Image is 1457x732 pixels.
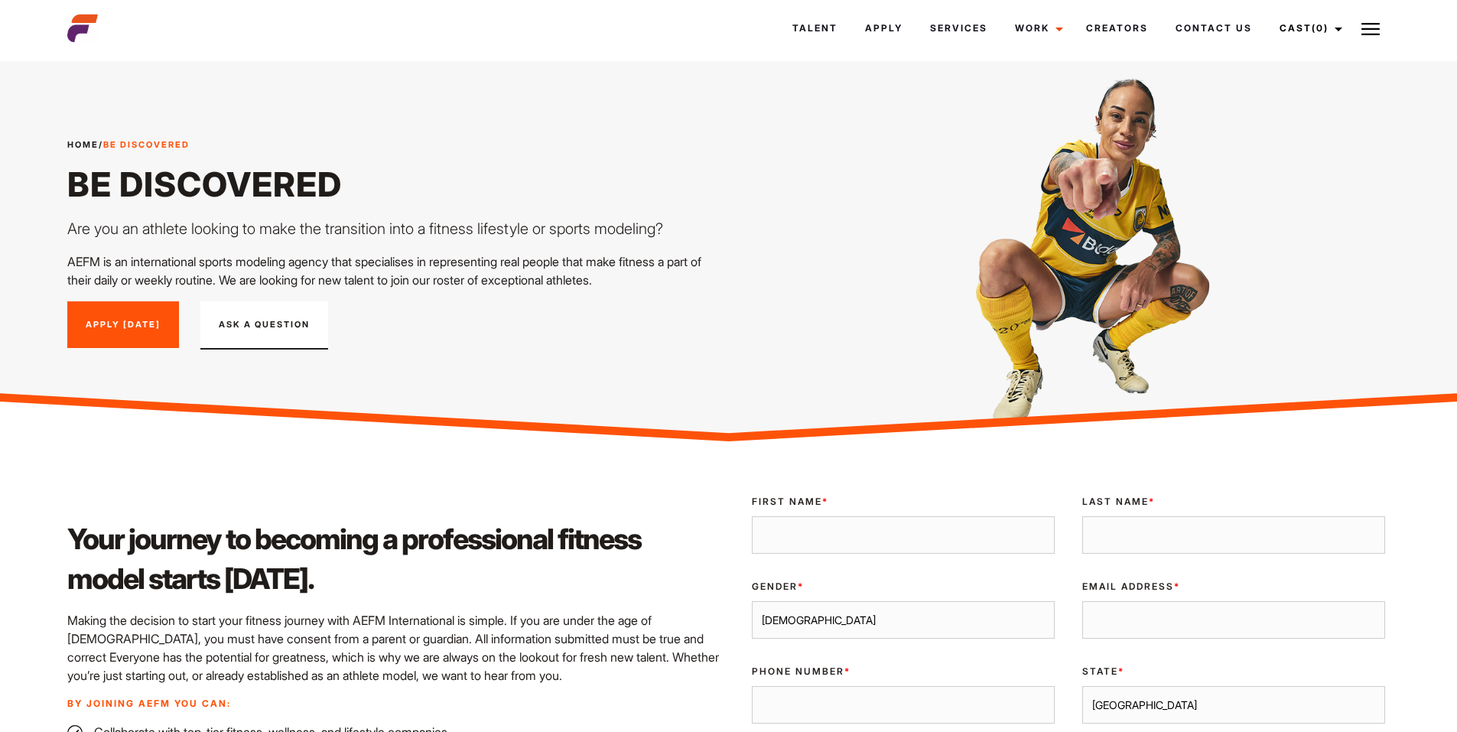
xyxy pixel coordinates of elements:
[1072,8,1162,49] a: Creators
[67,164,719,205] h1: Be Discovered
[67,13,98,44] img: cropped-aefm-brand-fav-22-square.png
[67,519,719,599] h2: Your journey to becoming a professional fitness model starts [DATE].
[1361,20,1380,38] img: Burger icon
[103,139,190,150] strong: Be Discovered
[752,495,1055,509] label: First Name
[1312,22,1329,34] span: (0)
[67,301,179,349] a: Apply [DATE]
[1162,8,1266,49] a: Contact Us
[851,8,916,49] a: Apply
[1001,8,1072,49] a: Work
[752,580,1055,594] label: Gender
[1082,665,1385,678] label: State
[67,611,719,685] p: Making the decision to start your fitness journey with AEFM International is simple. If you are u...
[1082,580,1385,594] label: Email Address
[67,252,719,289] p: AEFM is an international sports modeling agency that specialises in representing real people that...
[67,138,190,151] span: /
[752,665,1055,678] label: Phone Number
[779,8,851,49] a: Talent
[67,217,719,240] p: Are you an athlete looking to make the transition into a fitness lifestyle or sports modeling?
[200,301,328,350] button: Ask A Question
[1082,495,1385,509] label: Last Name
[1266,8,1351,49] a: Cast(0)
[67,697,719,711] p: By joining AEFM you can:
[916,8,1001,49] a: Services
[67,139,99,150] a: Home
